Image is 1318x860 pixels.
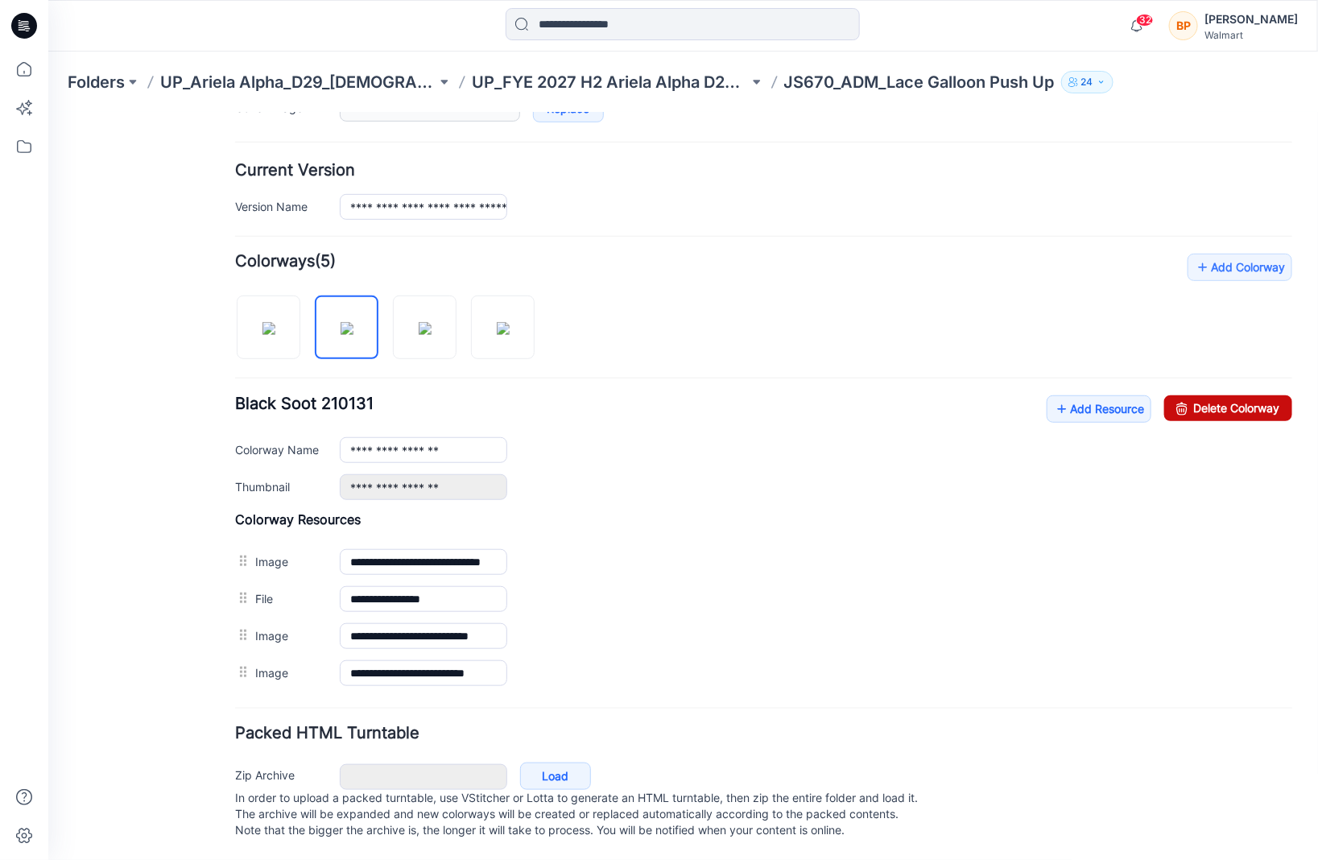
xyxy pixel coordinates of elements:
[48,113,1318,860] iframe: edit-style
[998,283,1103,310] a: Add Resource
[207,440,275,457] label: Image
[187,281,325,300] span: Black Soot 210131
[1204,10,1298,29] div: [PERSON_NAME]
[160,71,436,93] a: UP_Ariela Alpha_D29_[DEMOGRAPHIC_DATA] Intimates - Joyspun
[1139,141,1244,168] a: Add Colorway
[68,71,125,93] a: Folders
[207,477,275,494] label: File
[187,328,275,345] label: Colorway Name
[1169,11,1198,40] div: BP
[187,365,275,382] label: Thumbnail
[1204,29,1298,41] div: Walmart
[370,209,383,222] img: eyJhbGciOiJIUzI1NiIsImtpZCI6IjAiLCJzbHQiOiJzZXMiLCJ0eXAiOiJKV1QifQ.eyJkYXRhIjp7InR5cGUiOiJzdG9yYW...
[292,209,305,222] img: eyJhbGciOiJIUzI1NiIsImtpZCI6IjAiLCJzbHQiOiJzZXMiLCJ0eXAiOiJKV1QifQ.eyJkYXRhIjp7InR5cGUiOiJzdG9yYW...
[1136,14,1154,27] span: 32
[214,209,227,222] img: eyJhbGciOiJIUzI1NiIsImtpZCI6IjAiLCJzbHQiOiJzZXMiLCJ0eXAiOiJKV1QifQ.eyJkYXRhIjp7InR5cGUiOiJzdG9yYW...
[187,613,1244,628] h4: Packed HTML Turntable
[448,209,461,222] img: eyJhbGciOiJIUzI1NiIsImtpZCI6IjAiLCJzbHQiOiJzZXMiLCJ0eXAiOiJKV1QifQ.eyJkYXRhIjp7InR5cGUiOiJzdG9yYW...
[1116,283,1244,308] a: Delete Colorway
[207,514,275,531] label: Image
[1081,73,1093,91] p: 24
[187,399,1244,415] h4: Colorway Resources
[187,677,1244,726] p: In order to upload a packed turntable, use VStitcher or Lotta to generate an HTML turntable, then...
[784,71,1055,93] p: JS670_ADM_Lace Galloon Push Up
[1061,71,1113,93] button: 24
[187,653,275,671] label: Zip Archive
[266,139,287,158] span: (5)
[472,650,543,677] a: Load
[472,71,748,93] a: UP_FYE 2027 H2 Ariela Alpha D29 Joyspun Bras
[187,139,266,158] strong: Colorways
[207,551,275,569] label: Image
